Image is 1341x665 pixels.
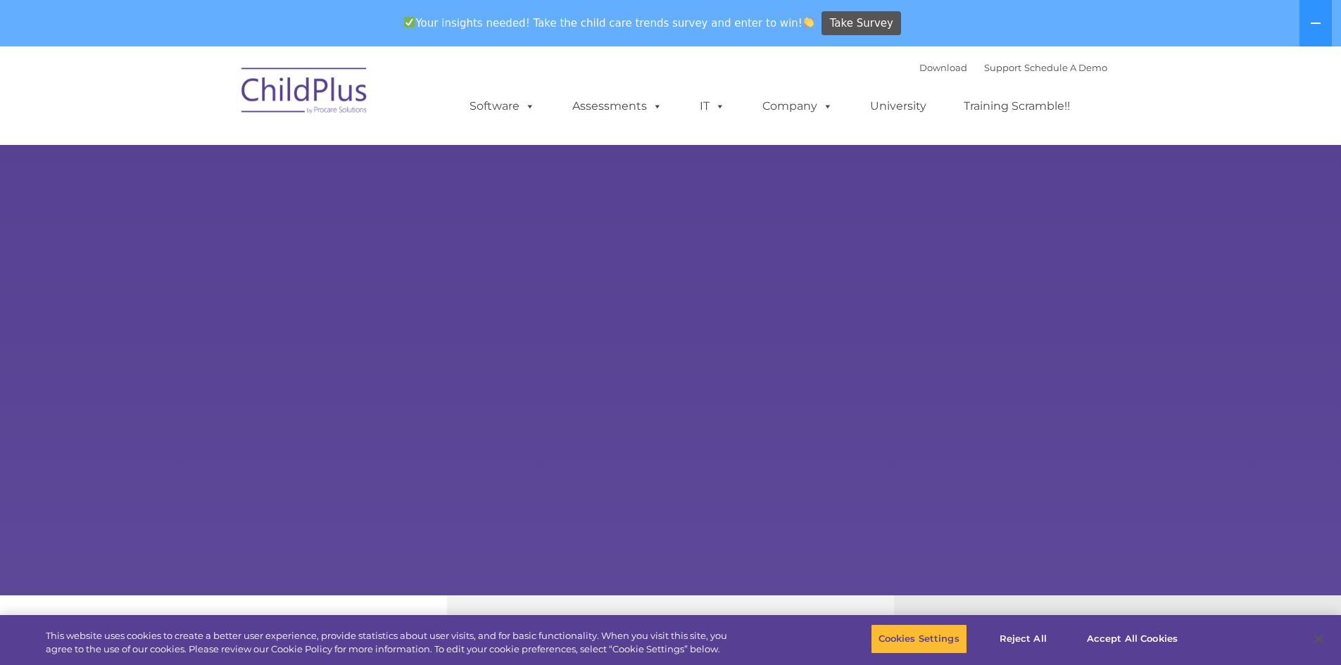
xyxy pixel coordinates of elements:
a: Software [455,92,549,120]
a: Take Survey [821,11,901,36]
img: ✅ [404,17,415,27]
span: Take Survey [830,11,893,36]
button: Accept All Cookies [1079,624,1185,654]
a: Training Scramble!! [950,92,1084,120]
button: Close [1303,623,1334,654]
span: Phone number [196,151,256,161]
a: Assessments [558,92,676,120]
a: Schedule A Demo [1024,62,1107,73]
a: Company [748,92,847,120]
a: Download [919,62,967,73]
a: University [856,92,940,120]
img: ChildPlus by Procare Solutions [234,58,375,128]
font: | [919,62,1107,73]
img: 👏 [803,17,814,27]
span: Your insights needed! Take the child care trends survey and enter to win! [398,9,820,37]
div: This website uses cookies to create a better user experience, provide statistics about user visit... [46,629,738,657]
a: IT [686,92,739,120]
span: Last name [196,93,239,103]
button: Cookies Settings [871,624,967,654]
a: Support [984,62,1021,73]
button: Reject All [979,624,1067,654]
